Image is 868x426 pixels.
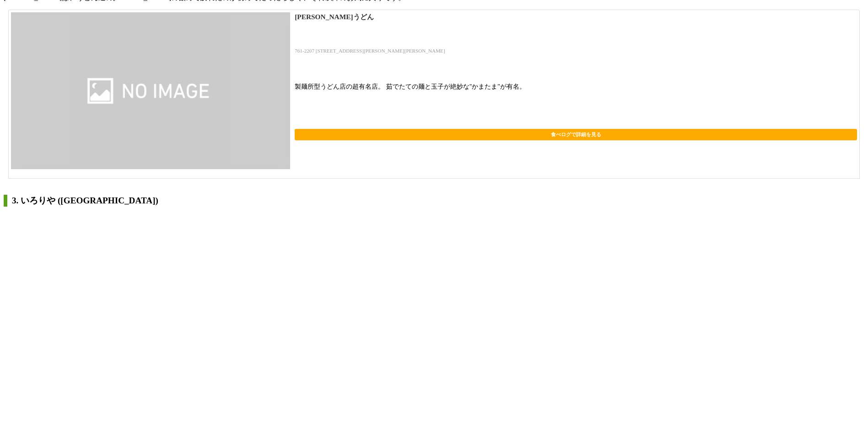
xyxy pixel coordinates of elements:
h2: 3. いろりや ([GEOGRAPHIC_DATA]) [4,195,864,207]
p: 製麺所型うどん店の超有名店。 茹でたての麺と玉子が絶妙な"かまたま"が有名。 [295,83,857,117]
a: 食べログで詳細を見る [295,129,857,140]
p: 761-2207 [STREET_ADDRESS][PERSON_NAME][PERSON_NAME] [295,48,857,80]
p: [PERSON_NAME]うどん [295,12,857,48]
img: 山越うどん [11,12,290,169]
